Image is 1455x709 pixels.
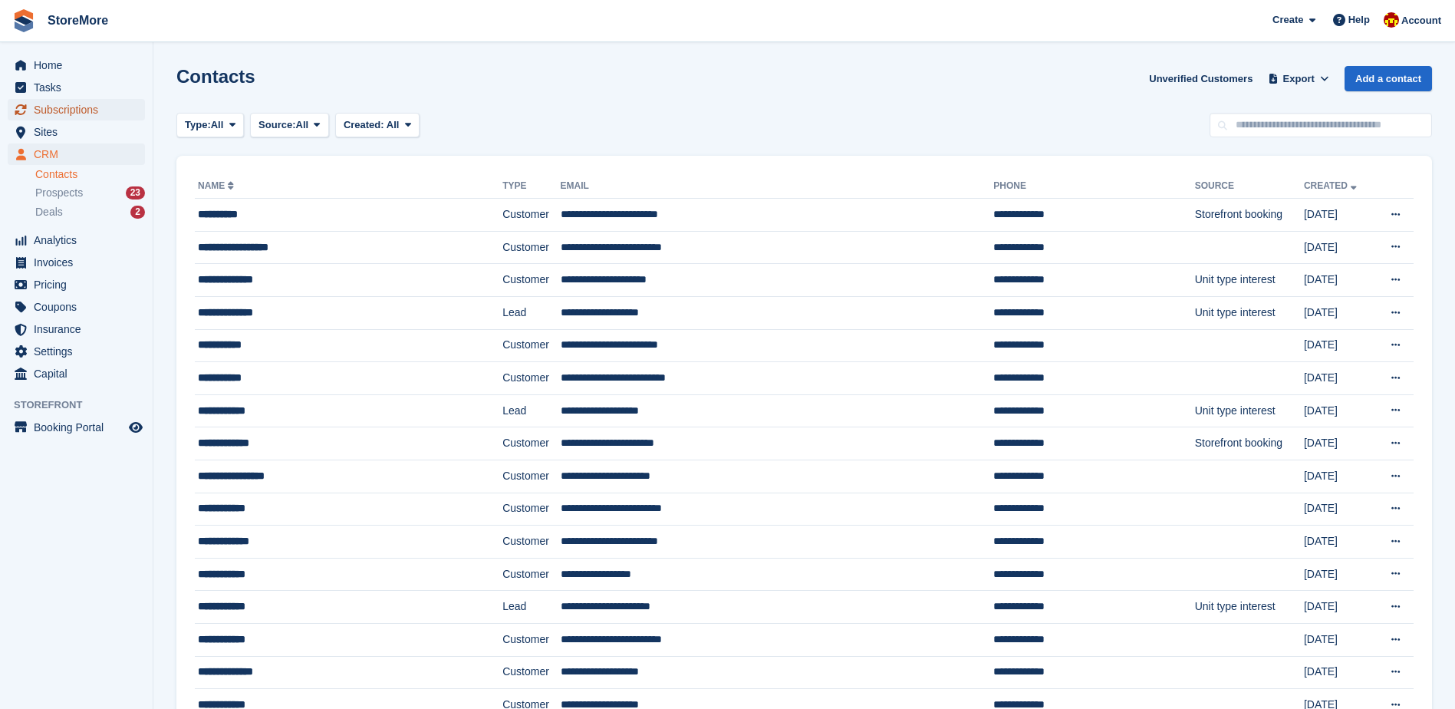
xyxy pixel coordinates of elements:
[344,119,384,130] span: Created:
[502,493,560,526] td: Customer
[8,77,145,98] a: menu
[34,318,126,340] span: Insurance
[1195,296,1304,329] td: Unit type interest
[34,99,126,120] span: Subscriptions
[8,296,145,318] a: menu
[126,186,145,200] div: 23
[34,363,126,384] span: Capital
[35,185,145,201] a: Prospects 23
[8,99,145,120] a: menu
[1401,13,1441,28] span: Account
[35,186,83,200] span: Prospects
[387,119,400,130] span: All
[502,460,560,493] td: Customer
[502,656,560,689] td: Customer
[1304,558,1374,591] td: [DATE]
[258,117,295,133] span: Source:
[502,174,560,199] th: Type
[502,591,560,624] td: Lead
[34,341,126,362] span: Settings
[296,117,309,133] span: All
[1304,296,1374,329] td: [DATE]
[34,77,126,98] span: Tasks
[502,394,560,427] td: Lead
[35,204,145,220] a: Deals 2
[12,9,35,32] img: stora-icon-8386f47178a22dfd0bd8f6a31ec36ba5ce8667c1dd55bd0f319d3a0aa187defe.svg
[1265,66,1332,91] button: Export
[502,623,560,656] td: Customer
[34,54,126,76] span: Home
[211,117,224,133] span: All
[176,113,244,138] button: Type: All
[34,274,126,295] span: Pricing
[35,167,145,182] a: Contacts
[1195,264,1304,297] td: Unit type interest
[502,264,560,297] td: Customer
[8,318,145,340] a: menu
[34,143,126,165] span: CRM
[1283,71,1315,87] span: Export
[34,252,126,273] span: Invoices
[1304,362,1374,395] td: [DATE]
[34,121,126,143] span: Sites
[1304,231,1374,264] td: [DATE]
[8,143,145,165] a: menu
[8,363,145,384] a: menu
[1304,329,1374,362] td: [DATE]
[8,341,145,362] a: menu
[502,231,560,264] td: Customer
[41,8,114,33] a: StoreMore
[502,427,560,460] td: Customer
[176,66,255,87] h1: Contacts
[198,180,237,191] a: Name
[250,113,329,138] button: Source: All
[1304,623,1374,656] td: [DATE]
[130,206,145,219] div: 2
[8,274,145,295] a: menu
[502,526,560,559] td: Customer
[1384,12,1399,28] img: Store More Team
[1195,427,1304,460] td: Storefront booking
[14,397,153,413] span: Storefront
[1195,174,1304,199] th: Source
[8,417,145,438] a: menu
[8,121,145,143] a: menu
[8,229,145,251] a: menu
[1195,199,1304,232] td: Storefront booking
[35,205,63,219] span: Deals
[1304,199,1374,232] td: [DATE]
[1348,12,1370,28] span: Help
[127,418,145,437] a: Preview store
[502,329,560,362] td: Customer
[502,199,560,232] td: Customer
[1304,427,1374,460] td: [DATE]
[993,174,1194,199] th: Phone
[502,296,560,329] td: Lead
[1195,394,1304,427] td: Unit type interest
[1304,591,1374,624] td: [DATE]
[1345,66,1432,91] a: Add a contact
[1143,66,1259,91] a: Unverified Customers
[1272,12,1303,28] span: Create
[185,117,211,133] span: Type:
[1304,656,1374,689] td: [DATE]
[34,417,126,438] span: Booking Portal
[1304,460,1374,493] td: [DATE]
[502,362,560,395] td: Customer
[1195,591,1304,624] td: Unit type interest
[335,113,420,138] button: Created: All
[502,558,560,591] td: Customer
[1304,493,1374,526] td: [DATE]
[1304,394,1374,427] td: [DATE]
[1304,180,1360,191] a: Created
[1304,264,1374,297] td: [DATE]
[8,54,145,76] a: menu
[561,174,994,199] th: Email
[8,252,145,273] a: menu
[1304,526,1374,559] td: [DATE]
[34,296,126,318] span: Coupons
[34,229,126,251] span: Analytics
